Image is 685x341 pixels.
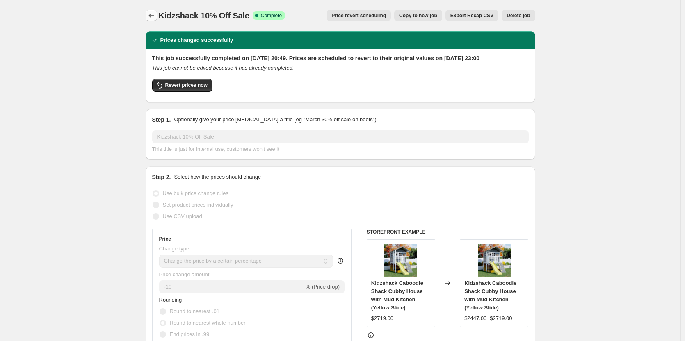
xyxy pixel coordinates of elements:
span: Use CSV upload [163,213,202,219]
h3: Price [159,236,171,242]
span: Revert prices now [165,82,208,89]
strike: $2719.00 [490,314,512,323]
h2: Step 2. [152,173,171,181]
span: Price change amount [159,271,210,277]
span: Price revert scheduling [331,12,386,19]
img: CaboodleShackCubbyHouseOnly_2-723650-411281_1200x_693a4008-cc03-4e19-b8d4-63932ae07922_80x.webp [384,244,417,277]
span: Complete [261,12,282,19]
h6: STOREFRONT EXAMPLE [367,229,529,235]
p: Optionally give your price [MEDICAL_DATA] a title (eg "March 30% off sale on boots") [174,116,376,124]
p: Select how the prices should change [174,173,261,181]
span: Copy to new job [399,12,437,19]
h2: This job successfully completed on [DATE] 20:49. Prices are scheduled to revert to their original... [152,54,529,62]
div: $2447.00 [464,314,486,323]
span: Round to nearest .01 [170,308,219,314]
span: % (Price drop) [306,284,340,290]
h2: Step 1. [152,116,171,124]
div: $2719.00 [371,314,393,323]
input: -15 [159,280,304,293]
span: End prices in .99 [170,331,210,337]
button: Delete job [502,10,535,21]
i: This job cannot be edited because it has already completed. [152,65,294,71]
button: Revert prices now [152,79,212,92]
input: 30% off holiday sale [152,130,529,143]
span: Kidzshack Caboodle Shack Cubby House with Mud Kitchen (Yellow Slide) [371,280,423,311]
button: Price change jobs [146,10,157,21]
span: Change type [159,246,190,252]
img: CaboodleShackCubbyHouseOnly_2-723650-411281_1200x_693a4008-cc03-4e19-b8d4-63932ae07922_80x.webp [478,244,511,277]
span: Kidzshack 10% Off Sale [159,11,249,20]
span: Set product prices individually [163,202,233,208]
span: Export Recap CSV [450,12,493,19]
span: Round to nearest whole number [170,320,246,326]
span: Kidzshack Caboodle Shack Cubby House with Mud Kitchen (Yellow Slide) [464,280,516,311]
h2: Prices changed successfully [160,36,233,44]
span: Use bulk price change rules [163,190,228,196]
span: This title is just for internal use, customers won't see it [152,146,279,152]
button: Copy to new job [394,10,442,21]
span: Rounding [159,297,182,303]
button: Price revert scheduling [327,10,391,21]
span: Delete job [507,12,530,19]
div: help [336,257,345,265]
button: Export Recap CSV [445,10,498,21]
